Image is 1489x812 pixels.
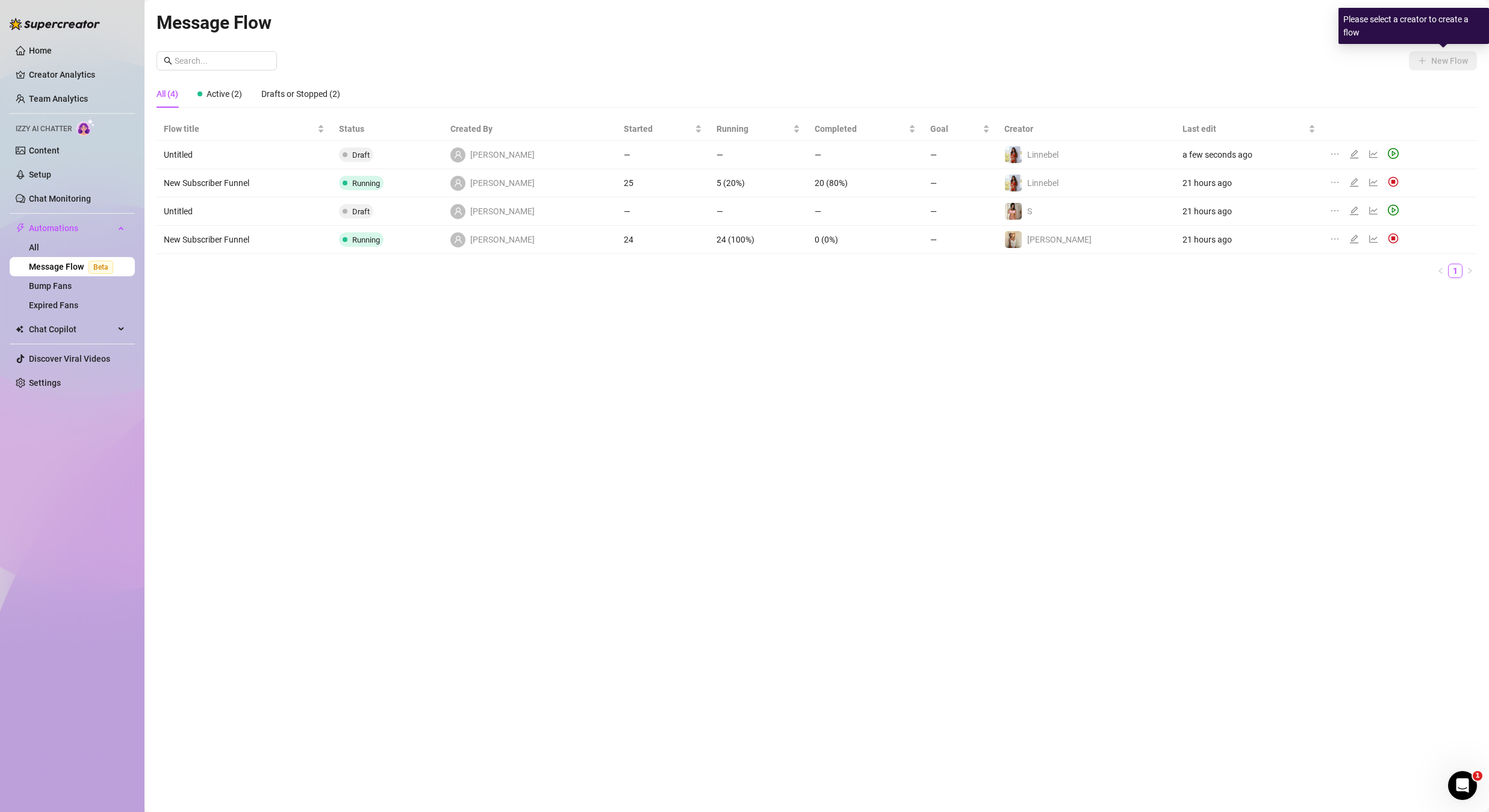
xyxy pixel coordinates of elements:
[709,141,807,169] td: —
[709,117,807,141] th: Running
[1434,264,1448,278] li: Previous Page
[29,46,52,55] a: Home
[1330,234,1340,244] span: ellipsis
[1369,149,1378,159] span: line-chart
[157,141,332,169] td: Untitled
[1175,117,1323,141] th: Last edit
[1183,122,1306,135] span: Last edit
[1349,234,1359,244] span: edit
[454,150,462,159] span: user
[261,87,340,101] div: Drafts or Stopped (2)
[157,8,272,37] article: Message Flow
[807,117,924,141] th: Completed
[709,197,807,226] td: —
[1349,149,1359,159] span: edit
[89,261,113,274] span: Beta
[1388,233,1399,244] img: svg%3e
[16,223,25,233] span: thunderbolt
[29,378,61,388] a: Settings
[29,243,39,252] a: All
[923,226,997,254] td: —
[923,169,997,197] td: —
[1369,206,1378,215] span: line-chart
[1175,197,1323,226] td: 21 hours ago
[1330,206,1340,215] span: ellipsis
[29,146,60,155] a: Content
[454,179,462,187] span: user
[1027,150,1058,160] span: Linnebel
[1466,267,1473,274] span: right
[29,218,114,238] span: Automations
[1437,267,1444,274] span: left
[352,235,380,244] span: Running
[1349,178,1359,187] span: edit
[1027,235,1092,244] span: [PERSON_NAME]
[1388,176,1399,187] img: svg%3e
[923,197,997,226] td: —
[1175,169,1323,197] td: 21 hours ago
[332,117,444,141] th: Status
[1027,178,1058,188] span: Linnebel
[1409,51,1477,70] button: New Flow
[1175,226,1323,254] td: 21 hours ago
[709,169,807,197] td: 5 (20%)
[923,117,997,141] th: Goal
[807,169,924,197] td: 20 (80%)
[470,205,535,218] span: [PERSON_NAME]
[1005,146,1022,163] img: Linnebel
[1349,206,1359,215] span: edit
[16,123,72,135] span: Izzy AI Chatter
[470,148,535,161] span: [PERSON_NAME]
[207,89,242,99] span: Active (2)
[807,141,924,169] td: —
[1449,264,1462,277] a: 1
[157,117,332,141] th: Flow title
[617,197,709,226] td: —
[454,207,462,215] span: user
[1369,234,1378,244] span: line-chart
[624,122,692,135] span: Started
[1369,178,1378,187] span: line-chart
[617,117,709,141] th: Started
[470,176,535,190] span: [PERSON_NAME]
[1338,8,1489,44] div: Please select a creator to create a flow
[1005,203,1022,220] img: S
[617,141,709,169] td: —
[454,235,462,244] span: user
[352,150,370,160] span: Draft
[157,197,332,226] td: Untitled
[617,226,709,254] td: 24
[157,169,332,197] td: New Subscriber Funnel
[1434,264,1448,278] button: left
[1330,149,1340,159] span: ellipsis
[807,226,924,254] td: 0 (0%)
[157,87,178,101] div: All (4)
[717,122,791,135] span: Running
[29,320,114,339] span: Chat Copilot
[29,94,88,104] a: Team Analytics
[29,354,110,364] a: Discover Viral Videos
[175,54,270,67] input: Search...
[709,226,807,254] td: 24 (100%)
[1027,206,1032,216] span: S
[1005,231,1022,248] img: Megan
[1473,771,1482,781] span: 1
[1448,264,1463,278] li: 1
[1330,178,1340,187] span: ellipsis
[29,170,51,179] a: Setup
[1388,148,1399,159] span: play-circle
[807,197,924,226] td: —
[10,18,100,30] img: logo-BBDzfeDw.svg
[923,141,997,169] td: —
[470,233,535,246] span: [PERSON_NAME]
[997,117,1175,141] th: Creator
[164,122,315,135] span: Flow title
[29,300,78,310] a: Expired Fans
[1463,264,1477,278] li: Next Page
[16,325,23,333] img: Chat Copilot
[930,122,980,135] span: Goal
[164,57,172,65] span: search
[617,169,709,197] td: 25
[1448,771,1477,800] iframe: Intercom live chat
[352,207,370,216] span: Draft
